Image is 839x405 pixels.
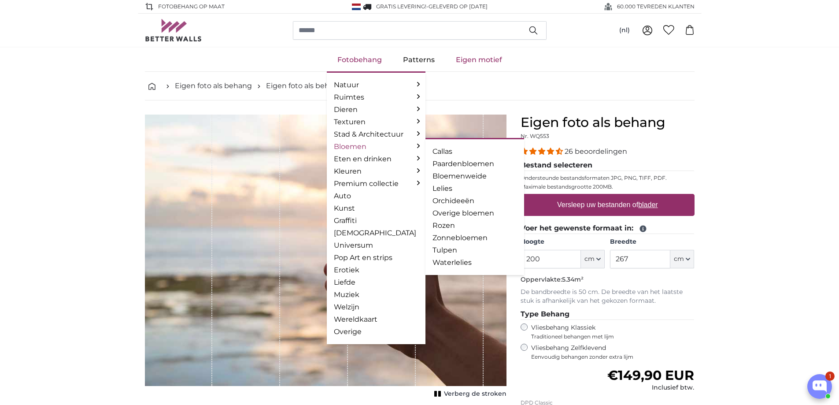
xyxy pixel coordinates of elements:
[612,22,637,38] button: (nl)
[521,183,695,190] p: Maximale bestandsgrootte 200MB.
[562,275,584,283] span: 5.34m²
[610,238,694,246] label: Breedte
[334,216,418,226] a: Graffiti
[432,159,517,169] a: Paardenbloemen
[334,117,418,127] a: Texturen
[392,48,445,71] a: Patterns
[334,327,418,337] a: Overige
[432,196,517,206] a: Orchideeën
[334,228,418,238] a: [DEMOGRAPHIC_DATA]
[266,81,343,91] a: Eigen foto als behang
[807,374,832,399] button: Open chatbox
[432,220,517,231] a: Rozen
[334,80,418,90] a: Natuur
[432,257,517,268] a: Waterlelies
[521,115,695,130] h1: Eigen foto als behang
[432,388,506,400] button: Verberg de stroken
[521,175,695,182] p: Ondersteunde bestandsformaten JPG, PNG, TIFF, PDF.
[334,302,418,312] a: Welzijn
[334,191,418,201] a: Auto
[521,147,565,156] span: 4.54 stars
[334,92,418,103] a: Ruimtes
[584,255,595,264] span: cm
[531,333,678,340] span: Traditioneel behangen met lijm
[334,141,418,152] a: Bloemen
[334,154,418,164] a: Eten en drinken
[327,48,392,71] a: Fotobehang
[432,183,517,194] a: Lelies
[607,383,694,392] div: Inclusief btw.
[531,353,695,360] span: Eenvoudig behangen zonder extra lijm
[334,290,418,300] a: Muziek
[426,3,488,10] span: -
[531,323,678,340] label: Vliesbehang Klassiek
[607,367,694,383] span: €149,90 EUR
[521,133,549,139] span: Nr. WQ553
[445,48,513,71] a: Eigen motief
[670,250,694,268] button: cm
[617,3,695,11] span: 60.000 TEVREDEN KLANTEN
[521,160,695,171] legend: Bestand selecteren
[334,104,418,115] a: Dieren
[334,265,418,275] a: Erotiek
[376,3,426,10] span: GRATIS levering!
[521,223,695,234] legend: Voer het gewenste formaat in:
[554,196,662,214] label: Versleep uw bestanden of
[334,166,418,177] a: Kleuren
[825,372,835,381] div: 1
[581,250,605,268] button: cm
[334,277,418,288] a: Liefde
[432,233,517,243] a: Zonnebloemen
[334,314,418,325] a: Wereldkaart
[674,255,684,264] span: cm
[432,146,517,157] a: Callas
[432,171,517,182] a: Bloemenweide
[429,3,488,10] span: Geleverd op [DATE]
[432,208,517,219] a: Overige bloemen
[334,129,418,140] a: Stad & Architectuur
[334,203,418,214] a: Kunst
[521,309,695,320] legend: Type Behang
[432,245,517,256] a: Tulpen
[145,72,695,100] nav: breadcrumbs
[521,275,695,284] p: Oppervlakte:
[145,19,202,41] img: Betterwalls
[145,115,506,400] div: 1 of 1
[334,178,418,189] a: Premium collectie
[565,147,627,156] span: 26 beoordelingen
[638,201,658,208] u: blader
[158,3,225,11] span: FOTOBEHANG OP MAAT
[521,288,695,305] p: De bandbreedte is 50 cm. De breedte van het laatste stuk is afhankelijk van het gekozen formaat.
[444,390,506,398] span: Verberg de stroken
[531,344,695,360] label: Vliesbehang Zelfklevend
[334,240,418,251] a: Universum
[334,253,418,263] a: Pop Art en strips
[521,238,605,246] label: Hoogte
[175,81,252,91] a: Eigen foto als behang
[352,4,361,10] img: Nederland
